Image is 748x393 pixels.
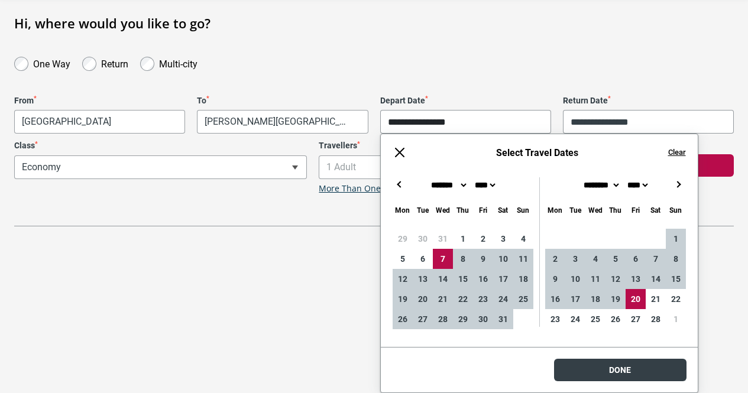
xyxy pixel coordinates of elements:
[14,141,307,151] label: Class
[585,309,605,329] div: 25
[646,309,666,329] div: 28
[605,289,626,309] div: 19
[626,309,646,329] div: 27
[473,309,493,329] div: 30
[433,289,453,309] div: 21
[545,289,565,309] div: 16
[14,155,307,179] span: Economy
[545,249,565,269] div: 2
[14,96,185,106] label: From
[319,141,611,151] label: Travellers
[453,249,473,269] div: 8
[646,269,666,289] div: 14
[585,269,605,289] div: 11
[413,203,433,217] div: Tuesday
[545,269,565,289] div: 9
[585,249,605,269] div: 4
[393,289,413,309] div: 19
[453,229,473,249] div: 1
[413,309,433,329] div: 27
[493,249,513,269] div: 10
[668,147,686,158] button: Clear
[197,111,367,133] span: Florence, Italy
[393,309,413,329] div: 26
[413,269,433,289] div: 13
[493,289,513,309] div: 24
[605,203,626,217] div: Thursday
[585,203,605,217] div: Wednesday
[319,184,422,194] a: More Than One Traveller?
[646,289,666,309] div: 21
[380,96,551,106] label: Depart Date
[433,269,453,289] div: 14
[626,289,646,309] div: 20
[545,203,565,217] div: Monday
[393,203,413,217] div: Monday
[419,147,656,158] h6: Select Travel Dates
[605,269,626,289] div: 12
[433,309,453,329] div: 28
[554,359,687,381] button: Done
[626,269,646,289] div: 13
[393,249,413,269] div: 5
[433,249,453,269] div: 7
[666,289,686,309] div: 22
[493,203,513,217] div: Saturday
[453,309,473,329] div: 29
[513,229,533,249] div: 4
[453,203,473,217] div: Thursday
[473,203,493,217] div: Friday
[33,56,70,70] label: One Way
[393,177,407,191] button: ←
[545,309,565,329] div: 23
[197,96,368,106] label: To
[565,249,585,269] div: 3
[413,289,433,309] div: 20
[473,269,493,289] div: 16
[493,309,513,329] div: 31
[666,269,686,289] div: 15
[413,249,433,269] div: 6
[585,289,605,309] div: 18
[433,203,453,217] div: Wednesday
[14,110,185,134] span: Melbourne, Australia
[565,269,585,289] div: 10
[493,269,513,289] div: 17
[473,289,493,309] div: 23
[666,229,686,249] div: 1
[197,110,368,134] span: Florence, Italy
[626,249,646,269] div: 6
[15,111,184,133] span: Melbourne, Australia
[393,229,413,249] div: 29
[563,96,734,106] label: Return Date
[672,177,686,191] button: →
[666,309,686,329] div: 1
[433,229,453,249] div: 31
[473,249,493,269] div: 9
[666,203,686,217] div: Sunday
[565,203,585,217] div: Tuesday
[453,289,473,309] div: 22
[493,229,513,249] div: 3
[605,249,626,269] div: 5
[393,269,413,289] div: 12
[319,155,611,179] span: 1 Adult
[14,15,734,31] h1: Hi, where would you like to go?
[453,269,473,289] div: 15
[513,269,533,289] div: 18
[565,309,585,329] div: 24
[513,249,533,269] div: 11
[513,203,533,217] div: Sunday
[15,156,306,178] span: Economy
[101,56,128,70] label: Return
[565,289,585,309] div: 17
[626,203,646,217] div: Friday
[605,309,626,329] div: 26
[646,249,666,269] div: 7
[646,203,666,217] div: Saturday
[319,156,611,178] span: 1 Adult
[666,249,686,269] div: 8
[413,229,433,249] div: 30
[473,229,493,249] div: 2
[159,56,197,70] label: Multi-city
